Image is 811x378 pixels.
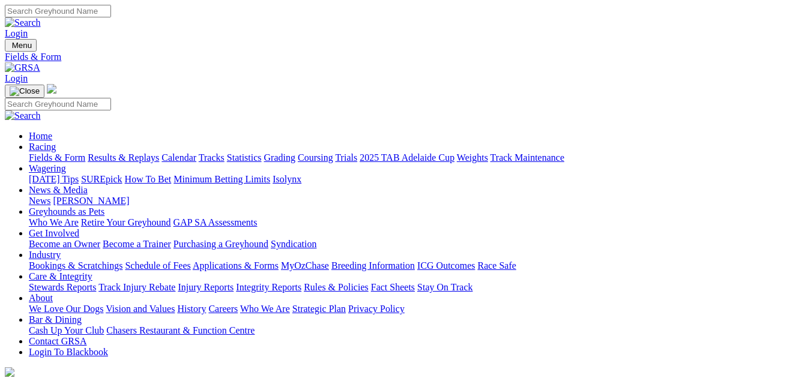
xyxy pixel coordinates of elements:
img: logo-grsa-white.png [5,367,14,377]
div: Greyhounds as Pets [29,217,806,228]
div: Industry [29,260,806,271]
div: Get Involved [29,239,806,250]
a: How To Bet [125,174,172,184]
img: GRSA [5,62,40,73]
button: Toggle navigation [5,85,44,98]
span: Menu [12,41,32,50]
a: Injury Reports [178,282,234,292]
a: Track Injury Rebate [98,282,175,292]
a: Syndication [271,239,316,249]
a: Privacy Policy [348,304,405,314]
a: Trials [335,152,357,163]
a: Careers [208,304,238,314]
a: ICG Outcomes [417,260,475,271]
a: Industry [29,250,61,260]
input: Search [5,5,111,17]
a: Integrity Reports [236,282,301,292]
a: Stay On Track [417,282,472,292]
a: Care & Integrity [29,271,92,281]
a: We Love Our Dogs [29,304,103,314]
a: Login [5,28,28,38]
a: Greyhounds as Pets [29,206,104,217]
img: Search [5,17,41,28]
a: Breeding Information [331,260,415,271]
a: Become a Trainer [103,239,171,249]
a: Weights [457,152,488,163]
a: Race Safe [477,260,516,271]
a: Contact GRSA [29,336,86,346]
a: Minimum Betting Limits [173,174,270,184]
a: Cash Up Your Club [29,325,104,335]
a: Rules & Policies [304,282,369,292]
a: Applications & Forms [193,260,279,271]
div: News & Media [29,196,806,206]
a: Retire Your Greyhound [81,217,171,227]
a: 2025 TAB Adelaide Cup [360,152,454,163]
img: Close [10,86,40,96]
div: Bar & Dining [29,325,806,336]
a: Results & Replays [88,152,159,163]
a: Schedule of Fees [125,260,190,271]
div: Care & Integrity [29,282,806,293]
a: Wagering [29,163,66,173]
a: Calendar [161,152,196,163]
a: Who We Are [29,217,79,227]
a: Fields & Form [5,52,806,62]
img: logo-grsa-white.png [47,84,56,94]
a: Racing [29,142,56,152]
a: GAP SA Assessments [173,217,258,227]
a: SUREpick [81,174,122,184]
div: Racing [29,152,806,163]
button: Toggle navigation [5,39,37,52]
a: Fields & Form [29,152,85,163]
a: Tracks [199,152,225,163]
a: Track Maintenance [490,152,564,163]
a: Strategic Plan [292,304,346,314]
a: Chasers Restaurant & Function Centre [106,325,255,335]
a: Vision and Values [106,304,175,314]
a: Who We Are [240,304,290,314]
a: MyOzChase [281,260,329,271]
a: [DATE] Tips [29,174,79,184]
a: Get Involved [29,228,79,238]
a: Stewards Reports [29,282,96,292]
a: About [29,293,53,303]
img: Search [5,110,41,121]
a: Login [5,73,28,83]
a: Home [29,131,52,141]
a: Coursing [298,152,333,163]
a: Statistics [227,152,262,163]
input: Search [5,98,111,110]
a: Isolynx [273,174,301,184]
div: Wagering [29,174,806,185]
a: Login To Blackbook [29,347,108,357]
a: Bookings & Scratchings [29,260,122,271]
a: History [177,304,206,314]
a: Grading [264,152,295,163]
a: Fact Sheets [371,282,415,292]
div: About [29,304,806,314]
a: Purchasing a Greyhound [173,239,268,249]
a: News [29,196,50,206]
a: News & Media [29,185,88,195]
a: [PERSON_NAME] [53,196,129,206]
a: Become an Owner [29,239,100,249]
a: Bar & Dining [29,314,82,325]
